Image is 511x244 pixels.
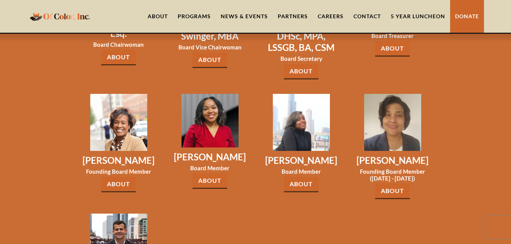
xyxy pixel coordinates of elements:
a: About [284,177,318,192]
h3: [PERSON_NAME] [82,155,156,166]
h3: Board Secretary [264,55,338,62]
a: About [375,184,410,199]
h3: Board Vice Chairwoman [173,44,247,51]
h3: Board Member [173,165,247,171]
a: About [284,64,318,79]
h3: Founding Board Member [82,168,156,175]
a: About [375,41,410,57]
a: About [193,52,227,68]
a: About [193,173,227,189]
h3: Board Treasurer [356,32,430,39]
h3: [PERSON_NAME] [173,151,247,163]
h3: Founding Board Member ([DATE] - [DATE]) [356,168,430,182]
h3: Board Chairwoman [82,41,156,48]
div: Programs [178,13,211,20]
a: About [101,177,136,192]
h3: [PERSON_NAME] DHSc, MPA, LSSGB, BA, CSM [264,19,338,53]
a: home [27,7,92,25]
h3: Board Member [264,168,338,175]
h3: [PERSON_NAME] [356,155,430,166]
h3: [PERSON_NAME] [264,155,338,166]
a: About [101,50,136,65]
